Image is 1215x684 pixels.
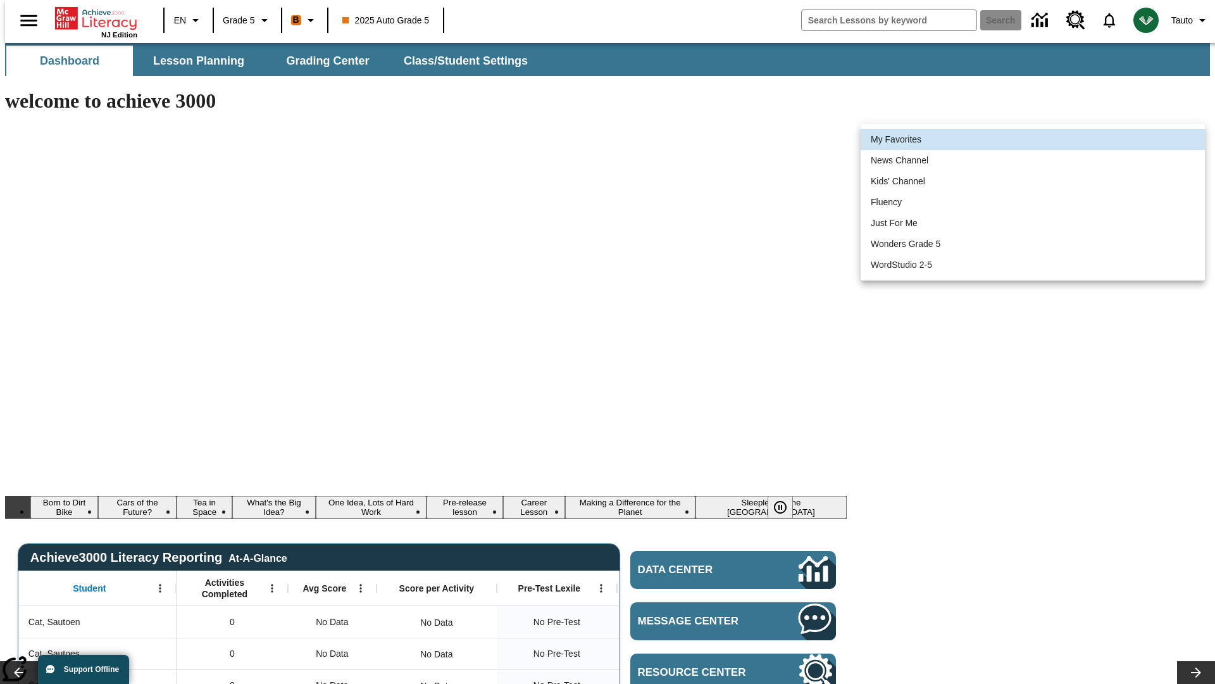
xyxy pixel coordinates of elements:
li: My Favorites [861,129,1205,150]
li: News Channel [861,150,1205,171]
li: Fluency [861,192,1205,213]
li: WordStudio 2-5 [861,255,1205,275]
li: Kids' Channel [861,171,1205,192]
li: Just For Me [861,213,1205,234]
li: Wonders Grade 5 [861,234,1205,255]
